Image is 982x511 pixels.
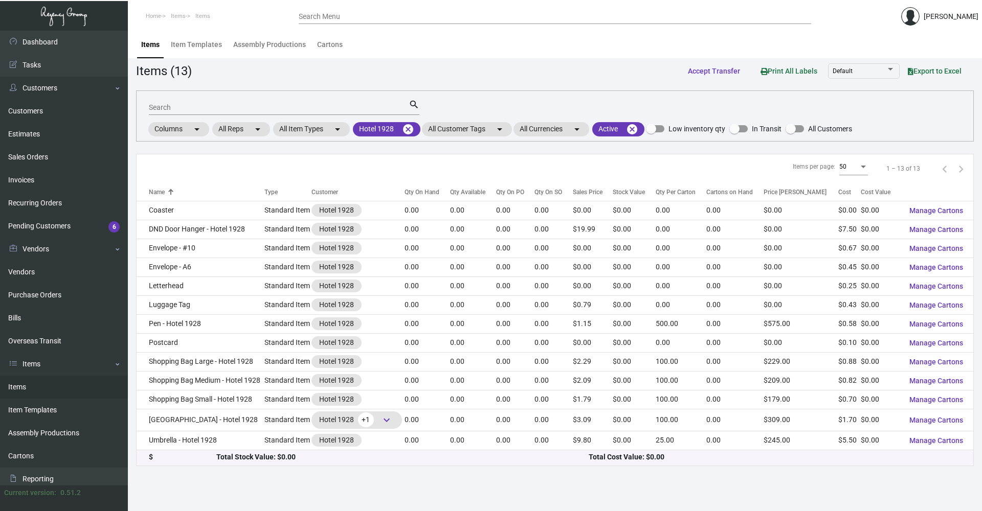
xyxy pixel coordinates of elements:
[764,333,838,352] td: $0.00
[838,431,861,450] td: $5.50
[273,122,350,136] mat-chip: All Item Types
[264,220,311,239] td: Standard Item
[861,295,901,314] td: $0.00
[496,276,534,295] td: 0.00
[656,201,706,220] td: 0.00
[450,352,496,371] td: 0.00
[838,295,861,314] td: $0.43
[589,452,961,462] div: Total Cost Value: $0.00
[319,356,354,367] div: Hotel 1928
[613,239,656,258] td: $0.00
[191,123,203,135] mat-icon: arrow_drop_down
[909,206,963,215] span: Manage Cartons
[688,67,740,75] span: Accept Transfer
[901,390,971,409] button: Manage Cartons
[534,409,572,431] td: 0.00
[319,337,354,348] div: Hotel 1928
[573,220,613,239] td: $19.99
[534,188,562,197] div: Qty On SO
[839,163,846,170] span: 50
[909,416,963,424] span: Manage Cartons
[793,162,835,171] div: Items per page:
[311,183,405,201] th: Customer
[137,314,264,333] td: Pen - Hotel 1928
[405,390,450,409] td: 0.00
[137,295,264,314] td: Luggage Tag
[764,239,838,258] td: $0.00
[137,220,264,239] td: DND Door Hanger - Hotel 1928
[909,263,963,271] span: Manage Cartons
[573,390,613,409] td: $1.79
[706,239,764,258] td: 0.00
[405,201,450,220] td: 0.00
[909,301,963,309] span: Manage Cartons
[861,371,901,390] td: $0.00
[764,431,838,450] td: $245.00
[496,239,534,258] td: 0.00
[534,201,572,220] td: 0.00
[450,201,496,220] td: 0.00
[861,220,901,239] td: $0.00
[886,164,920,173] div: 1 – 13 of 13
[909,358,963,366] span: Manage Cartons
[264,201,311,220] td: Standard Item
[450,409,496,431] td: 0.00
[656,390,706,409] td: 100.00
[936,160,953,177] button: Previous page
[706,352,764,371] td: 0.00
[613,220,656,239] td: $0.00
[656,409,706,431] td: 100.00
[358,412,374,427] span: +1
[613,390,656,409] td: $0.00
[264,239,311,258] td: Standard Item
[901,371,971,390] button: Manage Cartons
[534,333,572,352] td: 0.00
[573,295,613,314] td: $0.79
[838,258,861,276] td: $0.45
[496,352,534,371] td: 0.00
[405,188,450,197] div: Qty On Hand
[613,371,656,390] td: $0.00
[137,390,264,409] td: Shopping Bag Small - Hotel 1928
[909,320,963,328] span: Manage Cartons
[171,13,186,19] span: Items
[405,333,450,352] td: 0.00
[706,188,764,197] div: Cartons on Hand
[706,201,764,220] td: 0.00
[450,431,496,450] td: 0.00
[706,188,753,197] div: Cartons on Hand
[264,431,311,450] td: Standard Item
[680,62,748,80] button: Accept Transfer
[450,220,496,239] td: 0.00
[573,333,613,352] td: $0.00
[405,431,450,450] td: 0.00
[861,239,901,258] td: $0.00
[808,123,852,135] span: All Customers
[764,409,838,431] td: $309.00
[909,225,963,234] span: Manage Cartons
[496,258,534,276] td: 0.00
[706,258,764,276] td: 0.00
[319,435,354,446] div: Hotel 1928
[450,295,496,314] td: 0.00
[319,412,394,428] div: Hotel 1928
[573,276,613,295] td: $0.00
[233,39,306,50] div: Assembly Productions
[861,188,890,197] div: Cost Value
[656,314,706,333] td: 500.00
[141,39,160,50] div: Items
[422,122,512,136] mat-chip: All Customer Tags
[764,371,838,390] td: $209.00
[573,201,613,220] td: $0.00
[573,188,602,197] div: Sales Price
[656,295,706,314] td: 0.00
[137,239,264,258] td: Envelope - #10
[706,295,764,314] td: 0.00
[496,390,534,409] td: 0.00
[496,371,534,390] td: 0.00
[706,276,764,295] td: 0.00
[319,318,354,329] div: Hotel 1928
[901,220,971,239] button: Manage Cartons
[706,220,764,239] td: 0.00
[450,333,496,352] td: 0.00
